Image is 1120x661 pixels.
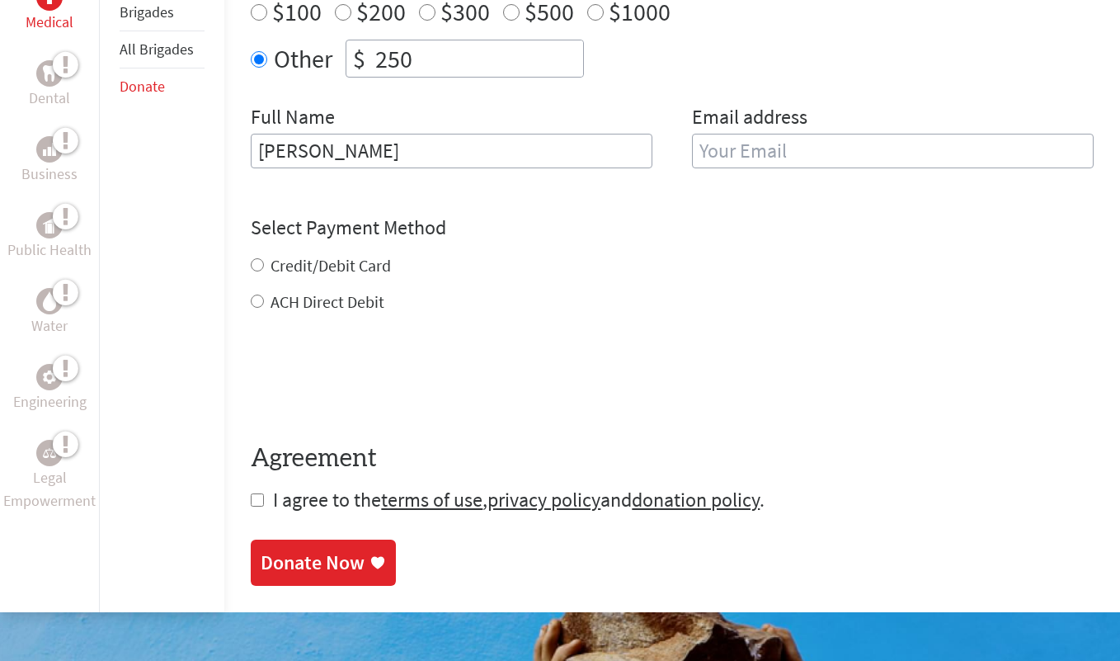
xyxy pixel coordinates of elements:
[251,258,264,271] input: overall type: UNKNOWN_TYPE html type: HTML_TYPE_UNSPECIFIED server type: NO_SERVER_DATA heuristic...
[273,487,765,512] span: I agree to the , and .
[487,487,600,512] a: privacy policy
[31,314,68,338] p: Water
[271,255,391,276] label: Credit/Debit Card
[7,238,92,262] p: Public Health
[271,291,384,312] label: ACH Direct Debit
[21,163,78,186] p: Business
[251,134,652,168] input: overall type: NAME_FULL html type: HTML_TYPE_UNSPECIFIED server type: NAME_FULL heuristic type: U...
[36,364,63,390] div: Engineering
[36,288,63,314] div: Water
[372,40,583,77] input: overall type: UNKNOWN_TYPE html type: HTML_TYPE_UNSPECIFIED server type: NO_SERVER_DATA heuristic...
[29,87,70,110] p: Dental
[3,440,96,512] a: Legal EmpowermentLegal Empowerment
[31,288,68,338] a: WaterWater
[251,4,267,21] input: overall type: UNKNOWN_TYPE html type: HTML_TYPE_UNSPECIFIED server type: NO_SERVER_DATA heuristic...
[43,448,56,458] img: Legal Empowerment
[251,51,267,68] input: overall type: UNKNOWN_TYPE html type: HTML_TYPE_UNSPECIFIED server type: NO_SERVER_DATA heuristic...
[692,104,807,134] label: Email address
[419,4,435,21] input: overall type: UNKNOWN_TYPE html type: HTML_TYPE_UNSPECIFIED server type: NO_SERVER_DATA heuristic...
[21,136,78,186] a: BusinessBusiness
[26,11,73,34] p: Medical
[36,136,63,163] div: Business
[36,60,63,87] div: Dental
[251,347,501,411] iframe: reCAPTCHA
[251,295,264,308] input: overall type: UNKNOWN_TYPE html type: HTML_TYPE_UNSPECIFIED server type: NO_SERVER_DATA heuristic...
[632,487,760,512] a: donation policy
[587,4,604,21] input: overall type: UNKNOWN_TYPE html type: HTML_TYPE_UNSPECIFIED server type: NO_SERVER_DATA heuristic...
[13,390,87,413] p: Engineering
[7,212,92,262] a: Public HealthPublic Health
[261,550,365,576] div: Donate Now
[381,487,482,512] a: terms of use
[43,66,56,82] img: Dental
[251,493,264,507] input: overall type: UNKNOWN_TYPE html type: HTML_TYPE_UNSPECIFIED server type: NO_SERVER_DATA heuristic...
[36,212,63,238] div: Public Health
[43,371,56,384] img: Engineering
[29,60,70,110] a: DentalDental
[36,440,63,466] div: Legal Empowerment
[120,40,194,59] a: All Brigades
[251,215,1094,241] h4: Select Payment Method
[120,77,165,96] a: Donate
[13,364,87,413] a: EngineeringEngineering
[692,134,1094,168] input: overall type: EMAIL_ADDRESS html type: HTML_TYPE_UNSPECIFIED server type: EMAIL_ADDRESS heuristic...
[335,4,351,21] input: overall type: UNKNOWN_TYPE html type: HTML_TYPE_UNSPECIFIED server type: NO_SERVER_DATA heuristic...
[251,444,1094,474] h4: Agreement
[43,217,56,234] img: Public Health
[120,68,205,105] li: Donate
[43,292,56,311] img: Water
[120,31,205,68] li: All Brigades
[274,40,332,78] label: Other
[251,540,396,586] a: Donate Now
[3,466,96,512] p: Legal Empowerment
[503,4,520,21] input: overall type: UNKNOWN_TYPE html type: HTML_TYPE_UNSPECIFIED server type: NO_SERVER_DATA heuristic...
[346,40,372,77] div: $
[251,104,335,134] label: Full Name
[43,143,56,156] img: Business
